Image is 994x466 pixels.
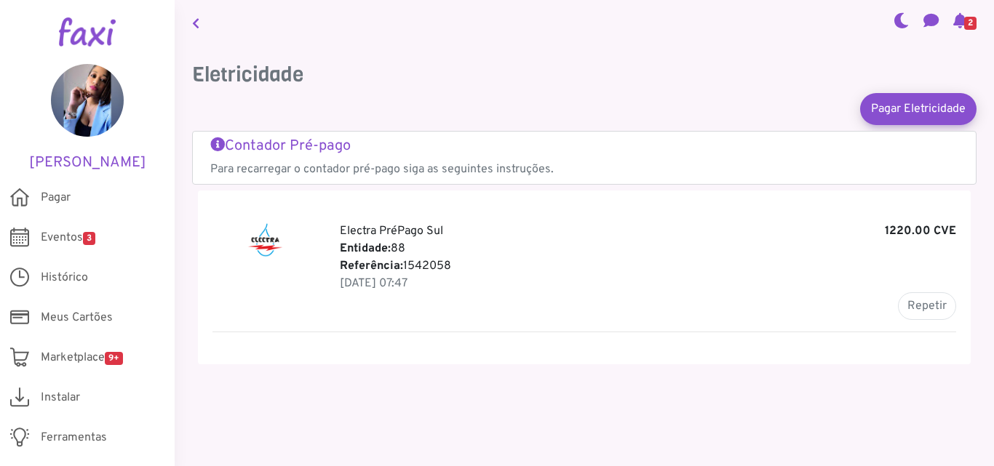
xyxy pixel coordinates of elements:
[41,429,107,446] span: Ferramentas
[898,292,956,320] button: Repetir
[41,189,71,206] span: Pagar
[105,352,123,365] span: 9+
[22,64,153,172] a: [PERSON_NAME]
[41,349,123,366] span: Marketplace
[41,229,95,246] span: Eventos
[964,17,977,30] span: 2
[83,232,95,245] span: 3
[41,269,88,286] span: Histórico
[340,275,956,292] p: 19 Apr 2025, 08:47
[885,222,956,240] b: 1220.00 CVE
[22,154,153,172] h5: [PERSON_NAME]
[340,257,956,275] p: 1542058
[192,63,977,87] h3: Eletricidade
[340,241,391,256] b: Entidade:
[210,161,958,178] p: Para recarregar o contador pré-pago siga as seguintes instruções.
[210,137,958,155] h5: Contador Pré-pago
[210,137,958,178] a: Contador Pré-pago Para recarregar o contador pré-pago siga as seguintes instruções.
[41,309,113,326] span: Meus Cartões
[340,222,956,240] p: Electra PréPago Sul
[340,259,403,273] b: Referência:
[860,93,977,125] a: Pagar Eletricidade
[247,222,284,257] img: Electra PréPago Sul
[41,389,80,406] span: Instalar
[340,240,956,257] p: 88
